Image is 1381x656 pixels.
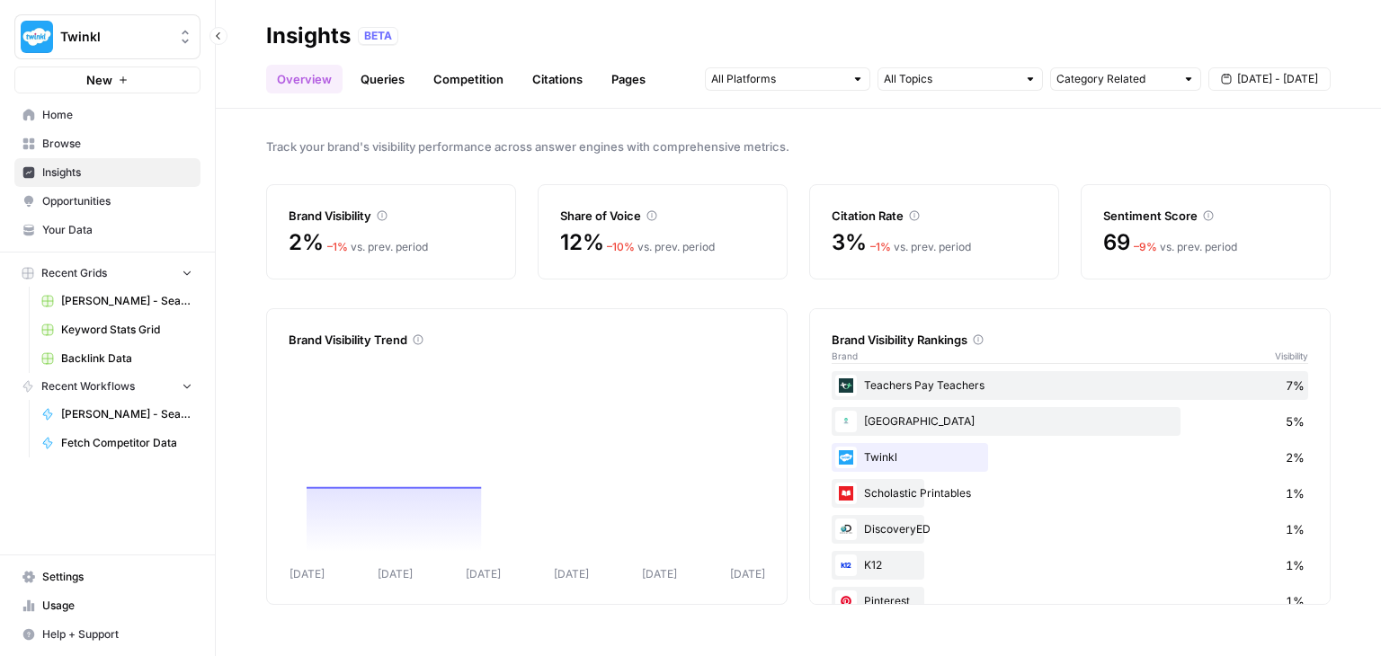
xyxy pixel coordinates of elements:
[266,22,351,50] div: Insights
[832,479,1308,508] div: Scholastic Printables
[350,65,415,93] a: Queries
[61,322,192,338] span: Keyword Stats Grid
[601,65,656,93] a: Pages
[42,136,192,152] span: Browse
[1134,239,1237,255] div: vs. prev. period
[42,222,192,238] span: Your Data
[423,65,514,93] a: Competition
[832,407,1308,436] div: [GEOGRAPHIC_DATA]
[1208,67,1331,91] button: [DATE] - [DATE]
[14,14,200,59] button: Workspace: Twinkl
[832,228,867,257] span: 3%
[835,483,857,504] img: 5dxewzloqdp1e0kk5j9hxt0xt35f
[1286,592,1305,610] span: 1%
[266,65,343,93] a: Overview
[835,519,857,540] img: av53213tf5alww817zhqdz17k4vn
[1275,349,1308,363] span: Visibility
[521,65,593,93] a: Citations
[1237,71,1318,87] span: [DATE] - [DATE]
[730,567,765,581] tspan: [DATE]
[832,551,1308,580] div: K12
[14,158,200,187] a: Insights
[14,216,200,244] a: Your Data
[1103,228,1130,257] span: 69
[642,567,677,581] tspan: [DATE]
[42,193,192,209] span: Opportunities
[870,240,891,253] span: – 1 %
[42,164,192,181] span: Insights
[327,239,428,255] div: vs. prev. period
[832,587,1308,616] div: Pinterest
[835,411,857,432] img: xi6qly8mjhp1d4wf5sy8qe0i64ba
[42,626,192,643] span: Help + Support
[14,620,200,649] button: Help + Support
[870,239,971,255] div: vs. prev. period
[33,315,200,344] a: Keyword Stats Grid
[560,228,603,257] span: 12%
[266,137,1331,155] span: Track your brand's visibility performance across answer engines with comprehensive metrics.
[42,598,192,614] span: Usage
[835,447,857,468] img: 5bjvgvsvtqzpvnn5k4aed1ajqz40
[1286,412,1305,430] span: 5%
[289,331,765,349] div: Brand Visibility Trend
[358,27,398,45] div: BETA
[14,373,200,400] button: Recent Workflows
[560,207,765,225] div: Share of Voice
[1056,70,1175,88] input: Category Related
[554,567,589,581] tspan: [DATE]
[884,70,1017,88] input: All Topics
[42,107,192,123] span: Home
[1134,240,1157,253] span: – 9 %
[14,563,200,591] a: Settings
[289,228,324,257] span: 2%
[1286,448,1305,466] span: 2%
[835,554,857,576] img: ja0l5aodunupuon514a7gas9h0db
[33,429,200,457] a: Fetch Competitor Data
[61,435,192,451] span: Fetch Competitor Data
[14,101,200,129] a: Home
[33,400,200,429] a: [PERSON_NAME] - Search and list top 3
[832,443,1308,472] div: Twinkl
[832,515,1308,544] div: DiscoveryED
[832,207,1037,225] div: Citation Rate
[14,66,200,93] button: New
[21,21,53,53] img: Twinkl Logo
[832,331,1308,349] div: Brand Visibility Rankings
[14,129,200,158] a: Browse
[290,567,325,581] tspan: [DATE]
[14,591,200,620] a: Usage
[61,293,192,309] span: [PERSON_NAME] - Search and list top 3 Grid
[41,265,107,281] span: Recent Grids
[1286,556,1305,574] span: 1%
[378,567,413,581] tspan: [DATE]
[61,350,192,367] span: Backlink Data
[327,240,348,253] span: – 1 %
[60,28,169,46] span: Twinkl
[711,70,844,88] input: All Platforms
[835,375,857,396] img: ntnpoh0t3domv7x64t71pt02hnf3
[607,240,635,253] span: – 10 %
[14,187,200,216] a: Opportunities
[832,349,858,363] span: Brand
[1286,484,1305,502] span: 1%
[86,71,112,89] span: New
[42,569,192,585] span: Settings
[1103,207,1308,225] div: Sentiment Score
[607,239,715,255] div: vs. prev. period
[466,567,501,581] tspan: [DATE]
[41,378,135,394] span: Recent Workflows
[33,287,200,315] a: [PERSON_NAME] - Search and list top 3 Grid
[835,590,857,612] img: n5xztjgip8s5fdr86gbzgof2m8ow
[14,260,200,287] button: Recent Grids
[1286,520,1305,538] span: 1%
[33,344,200,373] a: Backlink Data
[1286,377,1305,394] span: 7%
[289,207,494,225] div: Brand Visibility
[61,406,192,422] span: [PERSON_NAME] - Search and list top 3
[832,371,1308,400] div: Teachers Pay Teachers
